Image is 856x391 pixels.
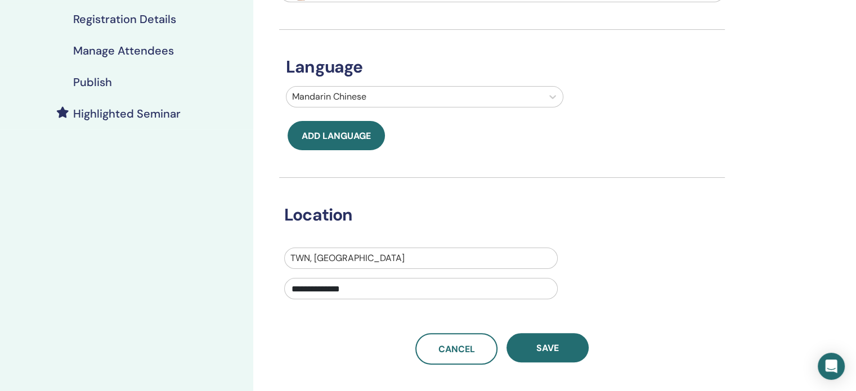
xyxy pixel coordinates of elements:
h4: Manage Attendees [73,44,174,57]
button: Add language [288,121,385,150]
h4: Registration Details [73,12,176,26]
h4: Highlighted Seminar [73,107,181,120]
span: Save [536,342,559,354]
h4: Publish [73,75,112,89]
button: Save [507,333,589,362]
h3: Location [277,205,710,225]
a: Cancel [415,333,498,365]
span: Add language [302,130,371,142]
h3: Language [279,57,725,77]
div: Open Intercom Messenger [818,353,845,380]
span: Cancel [438,343,475,355]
